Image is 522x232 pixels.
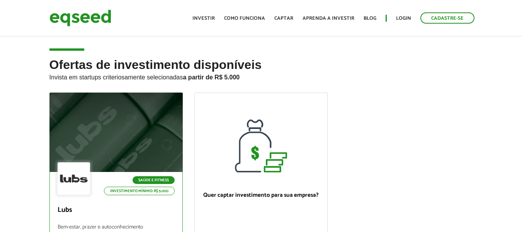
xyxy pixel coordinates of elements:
[58,206,175,215] p: Lubs
[49,58,473,93] h2: Ofertas de investimento disponíveis
[364,16,376,21] a: Blog
[49,8,111,28] img: EqSeed
[133,176,175,184] p: Saúde e Fitness
[183,74,240,81] strong: a partir de R$ 5.000
[396,16,411,21] a: Login
[224,16,265,21] a: Como funciona
[104,187,175,195] p: Investimento mínimo: R$ 5.000
[303,16,354,21] a: Aprenda a investir
[202,192,320,199] p: Quer captar investimento para sua empresa?
[274,16,293,21] a: Captar
[192,16,215,21] a: Investir
[49,72,473,81] p: Invista em startups criteriosamente selecionadas
[420,12,474,24] a: Cadastre-se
